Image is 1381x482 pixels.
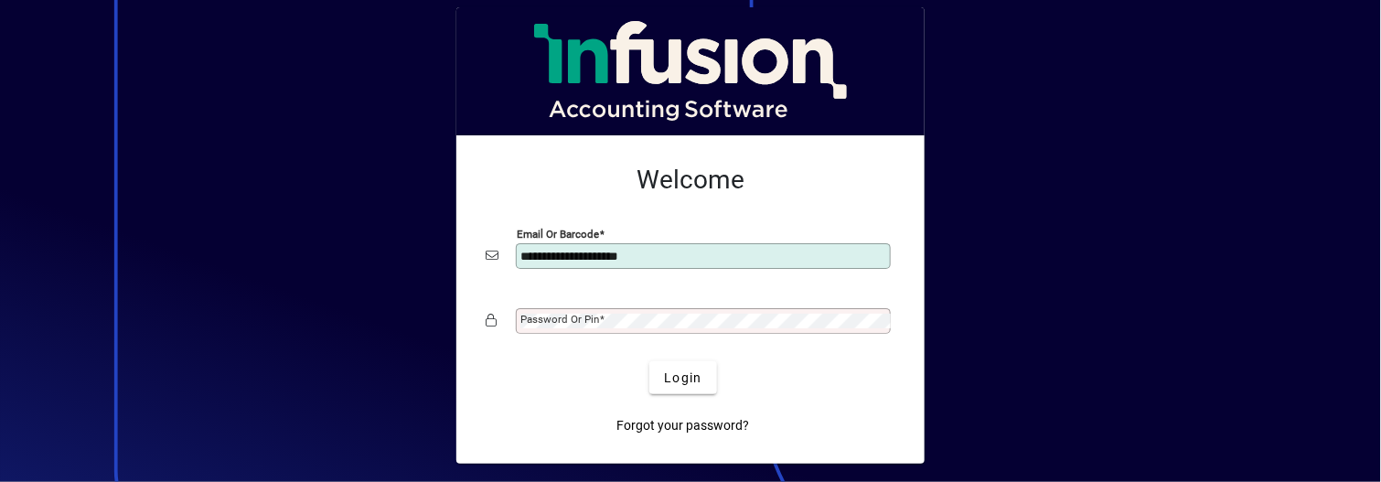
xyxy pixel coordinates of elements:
[664,369,701,388] span: Login
[486,165,895,196] h2: Welcome
[610,409,757,442] a: Forgot your password?
[520,313,599,326] mat-label: Password or Pin
[617,416,750,435] span: Forgot your password?
[517,228,599,241] mat-label: Email or Barcode
[649,361,716,394] button: Login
